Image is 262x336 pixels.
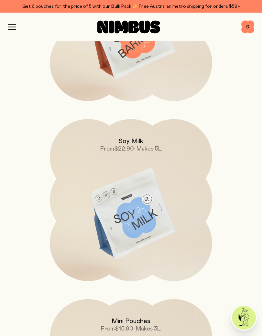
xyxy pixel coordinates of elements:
span: From [100,146,114,152]
span: • Makes 5L [134,146,162,152]
button: 0 [241,21,254,34]
div: Get 6 pouches for the price of 5 with our Bulk Pack ✨ Free Australian metro shipping for orders $59+ [8,3,254,10]
span: • Makes 3L [133,326,161,332]
h2: Soy Milk [118,138,143,145]
span: From [101,326,115,332]
img: agent [232,306,256,330]
span: $22.90 [114,146,134,152]
span: $15.90 [115,326,133,332]
h2: Mini Pouches [112,318,150,325]
a: Soy MilkFrom$22.90• Makes 5L [50,120,212,281]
